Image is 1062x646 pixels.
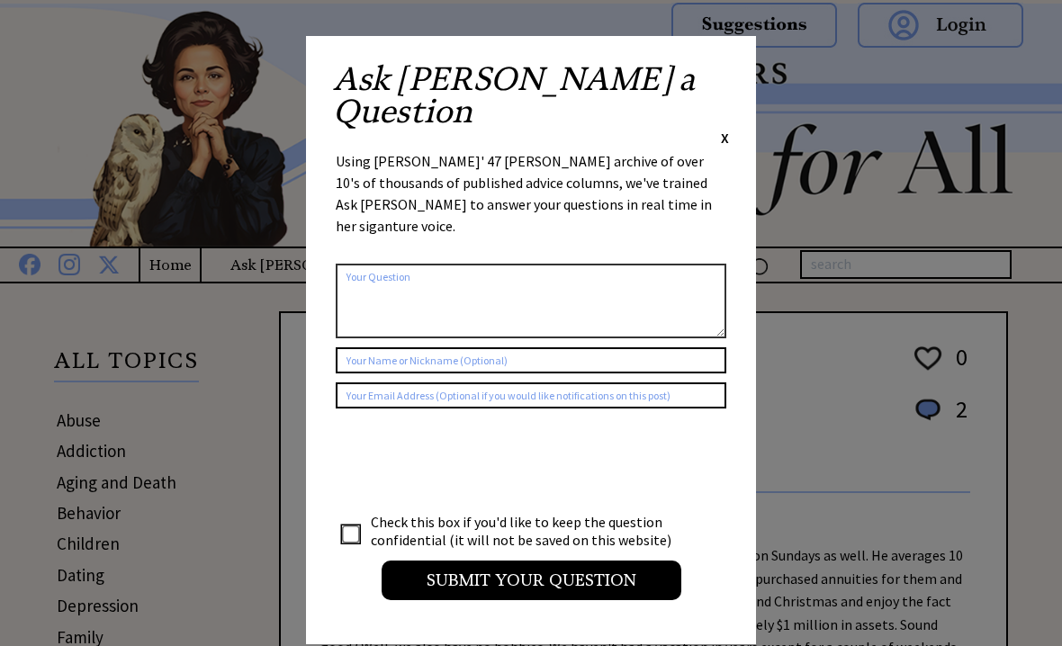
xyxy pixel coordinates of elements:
h2: Ask [PERSON_NAME] a Question [333,63,729,128]
input: Submit your Question [382,561,681,600]
div: Using [PERSON_NAME]' 47 [PERSON_NAME] archive of over 10's of thousands of published advice colum... [336,150,726,255]
input: Your Name or Nickname (Optional) [336,347,726,373]
iframe: reCAPTCHA [336,426,609,497]
span: X [721,129,729,147]
td: Check this box if you'd like to keep the question confidential (it will not be saved on this webs... [370,512,688,550]
input: Your Email Address (Optional if you would like notifications on this post) [336,382,726,408]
